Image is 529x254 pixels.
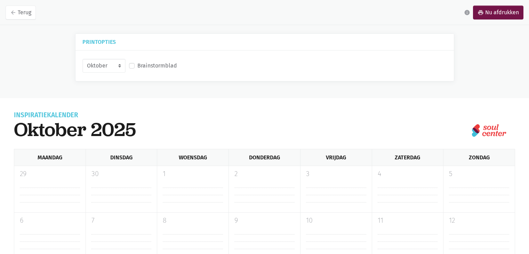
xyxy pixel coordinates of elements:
[378,169,438,179] p: 4
[20,215,80,226] p: 6
[449,169,509,179] p: 5
[10,9,16,16] i: arrow_back
[306,215,366,226] p: 10
[86,149,157,166] div: Dinsdag
[473,6,523,19] a: printNu afdrukken
[91,215,152,226] p: 7
[443,149,515,166] div: Zondag
[14,149,86,166] div: Maandag
[229,149,300,166] div: Donderdag
[137,61,177,70] label: Brainstormblad
[449,215,509,226] p: 12
[478,9,484,16] i: print
[300,149,372,166] div: Vrijdag
[464,9,470,16] i: info
[306,169,366,179] p: 3
[234,215,295,226] p: 9
[6,6,36,19] a: arrow_backTerug
[20,169,80,179] p: 29
[14,112,136,118] div: Inspiratiekalender
[91,169,152,179] p: 30
[163,215,223,226] p: 8
[157,149,229,166] div: Woensdag
[372,149,443,166] div: Zaterdag
[163,169,223,179] p: 1
[378,215,438,226] p: 11
[14,118,136,141] h1: oktober 2025
[82,39,447,45] h5: Printopties
[234,169,295,179] p: 2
